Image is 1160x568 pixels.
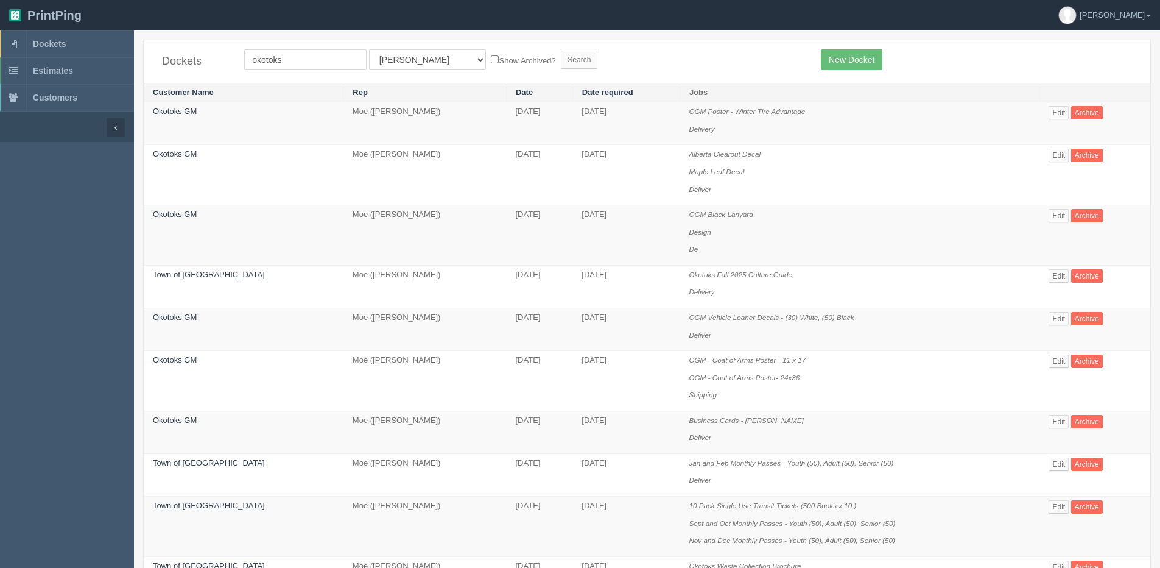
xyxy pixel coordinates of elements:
[1049,500,1069,514] a: Edit
[689,502,856,509] i: 10 Pack Single Use Transit Tickets (500 Books x 10 )
[689,150,761,158] i: Alberta Clearout Decal
[689,107,805,115] i: OGM Poster - Winter Tire Advantage
[582,88,633,97] a: Date required
[491,55,499,63] input: Show Archived?
[561,51,597,69] input: Search
[33,39,66,49] span: Dockets
[689,476,711,484] i: Deliver
[572,265,680,308] td: [DATE]
[689,416,803,424] i: Business Cards - [PERSON_NAME]
[1071,415,1103,428] a: Archive
[689,374,800,382] i: OGM - Coat of Arms Poster- 24x36
[1049,312,1069,325] a: Edit
[1049,355,1069,368] a: Edit
[343,308,507,350] td: Moe ([PERSON_NAME])
[506,145,572,205] td: [DATE]
[689,245,698,253] i: De
[1049,415,1069,428] a: Edit
[1071,106,1103,119] a: Archive
[506,205,572,266] td: [DATE]
[343,102,507,145] td: Moe ([PERSON_NAME])
[572,145,680,205] td: [DATE]
[153,210,197,219] a: Okotoks GM
[343,145,507,205] td: Moe ([PERSON_NAME])
[1071,149,1103,162] a: Archive
[1071,500,1103,514] a: Archive
[153,458,265,467] a: Town of [GEOGRAPHIC_DATA]
[689,210,753,218] i: OGM Black Lanyard
[1049,209,1069,222] a: Edit
[506,265,572,308] td: [DATE]
[689,519,895,527] i: Sept and Oct Monthly Passes - Youth (50), Adult (50), Senior (50)
[689,185,711,193] i: Deliver
[506,102,572,145] td: [DATE]
[343,351,507,411] td: Moe ([PERSON_NAME])
[689,313,854,321] i: OGM Vehicle Loaner Decals - (30) White, (50) Black
[506,411,572,453] td: [DATE]
[1049,269,1069,283] a: Edit
[153,270,265,279] a: Town of [GEOGRAPHIC_DATA]
[9,9,21,21] img: logo-3e63b451c926e2ac314895c53de4908e5d424f24456219fb08d385ab2e579770.png
[516,88,533,97] a: Date
[572,497,680,557] td: [DATE]
[572,102,680,145] td: [DATE]
[1049,458,1069,471] a: Edit
[1071,269,1103,283] a: Archive
[689,331,711,339] i: Deliver
[506,453,572,496] td: [DATE]
[244,49,367,70] input: Customer Name
[689,459,893,467] i: Jan and Feb Monthly Passes - Youth (50), Adult (50), Senior (50)
[680,83,1039,102] th: Jobs
[33,93,77,102] span: Customers
[821,49,882,70] a: New Docket
[1071,312,1103,325] a: Archive
[153,313,197,322] a: Okotoks GM
[162,55,226,68] h4: Dockets
[572,351,680,411] td: [DATE]
[153,149,197,158] a: Okotoks GM
[153,355,197,364] a: Okotoks GM
[1071,458,1103,471] a: Archive
[343,497,507,557] td: Moe ([PERSON_NAME])
[689,536,895,544] i: Nov and Dec Monthly Passes - Youth (50), Adult (50), Senior (50)
[153,416,197,425] a: Okotoks GM
[153,107,197,116] a: Okotoks GM
[689,356,806,364] i: OGM - Coat of Arms Poster - 11 x 17
[506,497,572,557] td: [DATE]
[689,391,717,399] i: Shipping
[33,66,73,76] span: Estimates
[572,308,680,350] td: [DATE]
[689,271,792,279] i: Okotoks Fall 2025 Culture Guide
[689,228,711,236] i: Design
[506,308,572,350] td: [DATE]
[1059,7,1076,24] img: avatar_default-7531ab5dedf162e01f1e0bb0964e6a185e93c5c22dfe317fb01d7f8cd2b1632c.jpg
[343,453,507,496] td: Moe ([PERSON_NAME])
[689,168,744,176] i: Maple Leaf Decal
[153,501,265,510] a: Town of [GEOGRAPHIC_DATA]
[689,125,714,133] i: Delivery
[343,205,507,266] td: Moe ([PERSON_NAME])
[689,288,714,296] i: Delivery
[572,411,680,453] td: [DATE]
[353,88,368,97] a: Rep
[1071,209,1103,222] a: Archive
[689,433,711,441] i: Deliver
[343,265,507,308] td: Moe ([PERSON_NAME])
[572,205,680,266] td: [DATE]
[572,453,680,496] td: [DATE]
[491,53,555,67] label: Show Archived?
[343,411,507,453] td: Moe ([PERSON_NAME])
[506,351,572,411] td: [DATE]
[1071,355,1103,368] a: Archive
[153,88,214,97] a: Customer Name
[1049,106,1069,119] a: Edit
[1049,149,1069,162] a: Edit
